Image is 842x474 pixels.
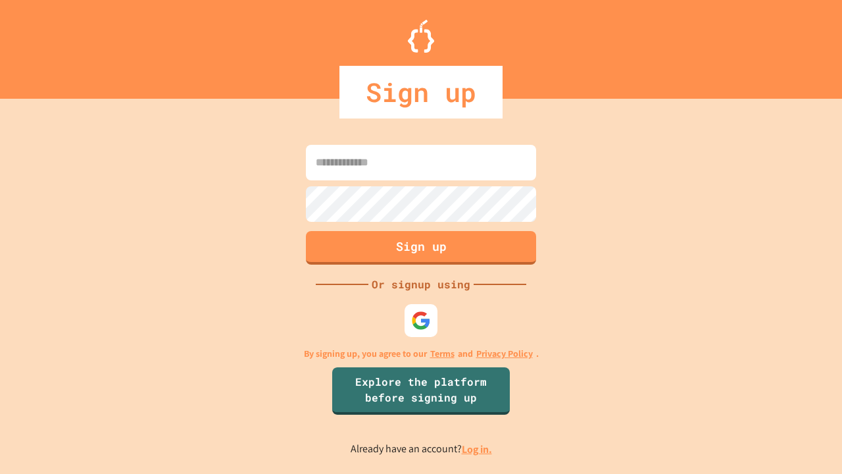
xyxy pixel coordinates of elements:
[304,347,539,361] p: By signing up, you agree to our and .
[368,276,474,292] div: Or signup using
[408,20,434,53] img: Logo.svg
[430,347,455,361] a: Terms
[411,311,431,330] img: google-icon.svg
[476,347,533,361] a: Privacy Policy
[351,441,492,458] p: Already have an account?
[306,231,536,265] button: Sign up
[332,367,510,415] a: Explore the platform before signing up
[462,442,492,456] a: Log in.
[339,66,503,118] div: Sign up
